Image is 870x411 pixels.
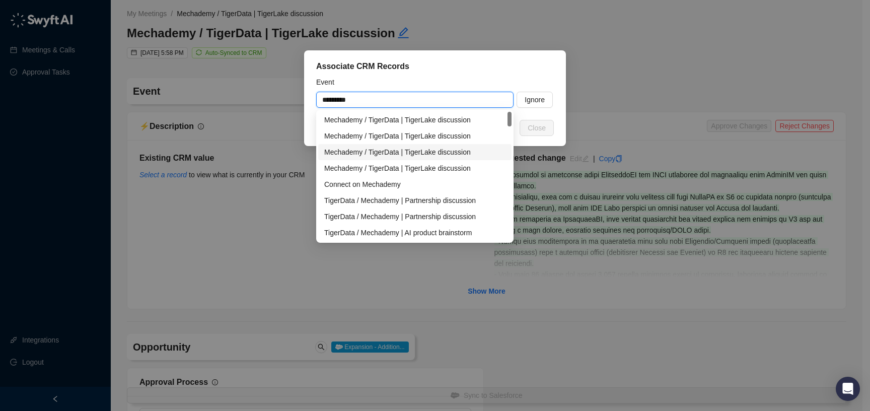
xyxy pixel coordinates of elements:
div: Mechademy / TigerData | TigerLake discussion [324,163,505,174]
div: TigerData / Mechademy | Partnership discussion [318,209,512,225]
div: Mechademy / TigerData | TigerLake discussion [324,147,505,158]
button: Ignore [517,92,553,108]
div: TigerData / Mechademy | Partnership discussion [324,195,505,206]
div: Mechademy / TigerData | TigerLake discussion [318,160,512,176]
div: TigerData / Mechademy | Partnership discussion [318,192,512,209]
label: Event [316,77,341,88]
div: TigerData / Mechademy | AI product brainstorm [318,225,512,241]
div: Open Intercom Messenger [836,377,860,401]
div: Mechademy / TigerData | TigerLake discussion [318,112,512,128]
div: TigerData / Mechademy | Partnership discussion [324,211,505,222]
div: Mechademy / TigerData | TigerLake discussion [324,114,505,125]
div: Associate CRM Records [316,60,554,73]
div: Connect on Mechademy [324,179,505,190]
div: Mechademy / TigerData | TigerLake discussion [318,128,512,144]
button: Close [520,120,554,136]
div: Connect on Mechademy [318,176,512,192]
span: Ignore [525,94,545,105]
div: Mechademy / TigerData | TigerLake discussion [318,144,512,160]
div: Mechademy / TigerData | TigerLake discussion [324,130,505,142]
div: TigerData / Mechademy | AI product brainstorm [324,227,505,238]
